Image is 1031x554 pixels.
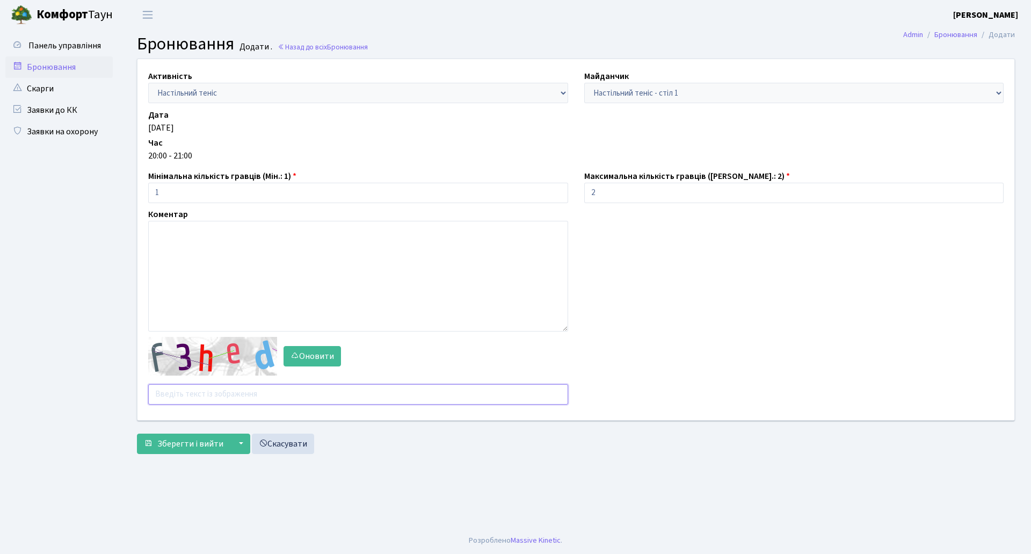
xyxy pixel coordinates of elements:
[148,170,296,183] label: Мінімальна кількість гравців (Мін.: 1)
[148,149,1004,162] div: 20:00 - 21:00
[157,438,223,450] span: Зберегти і вийти
[37,6,88,23] b: Комфорт
[977,29,1015,41] li: Додати
[137,32,234,56] span: Бронювання
[5,78,113,99] a: Скарги
[28,40,101,52] span: Панель управління
[887,24,1031,46] nav: breadcrumb
[953,9,1018,21] a: [PERSON_NAME]
[237,42,272,52] small: Додати .
[137,434,230,454] button: Зберегти і вийти
[148,136,163,149] label: Час
[148,208,188,221] label: Коментар
[511,535,561,546] a: Massive Kinetic
[584,70,629,83] label: Майданчик
[584,170,790,183] label: Максимальна кількість гравців ([PERSON_NAME].: 2)
[5,35,113,56] a: Панель управління
[903,29,923,40] a: Admin
[148,109,169,121] label: Дата
[469,535,562,546] div: Розроблено .
[5,99,113,121] a: Заявки до КК
[327,42,368,52] span: Бронювання
[252,434,314,454] a: Скасувати
[148,121,1004,134] div: [DATE]
[5,121,113,142] a: Заявки на охорону
[37,6,113,24] span: Таун
[5,56,113,78] a: Бронювання
[934,29,977,40] a: Бронювання
[11,4,32,26] img: logo.png
[134,6,161,24] button: Переключити навігацію
[278,42,368,52] a: Назад до всіхБронювання
[284,346,341,366] button: Оновити
[148,384,568,405] input: Введіть текст із зображення
[148,70,192,83] label: Активність
[148,337,277,376] img: default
